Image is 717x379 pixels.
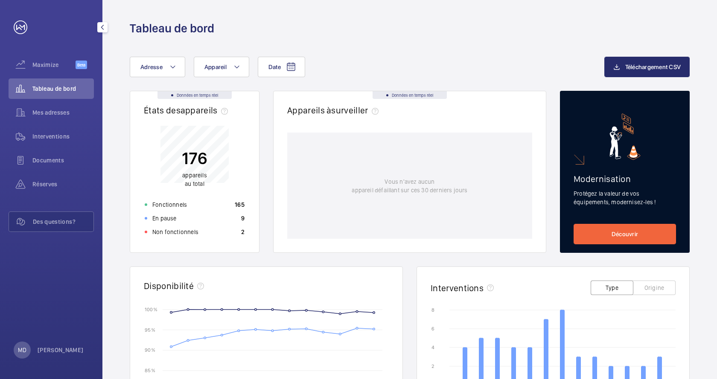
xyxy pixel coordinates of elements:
p: Non fonctionnels [152,228,198,236]
span: Maximize [32,61,76,69]
span: Documents [32,156,94,165]
span: Téléchargement CSV [625,64,681,70]
p: [PERSON_NAME] [38,346,84,354]
button: Appareil [194,57,249,77]
button: Type [591,281,633,295]
div: Données en temps réel [373,91,447,99]
span: appareils [181,105,231,116]
text: 90 % [145,347,155,353]
button: Date [258,57,305,77]
h2: États des [144,105,231,116]
span: Beta [76,61,87,69]
span: Date [268,64,281,70]
div: Données en temps réel [157,91,232,99]
p: 176 [182,148,207,169]
span: appareils [182,172,207,179]
span: Réserves [32,180,94,188]
span: Tableau de bord [32,84,94,93]
p: 165 [235,200,245,209]
span: Appareil [204,64,227,70]
text: 85 % [145,367,155,373]
h2: Disponibilité [144,281,194,291]
text: 95 % [145,327,155,333]
button: Origine [633,281,676,295]
p: Fonctionnels [152,200,187,209]
text: 6 [431,326,434,332]
p: au total [182,171,207,188]
h2: Appareils à [287,105,382,116]
h2: Modernisation [574,174,676,184]
p: Vous n'avez aucun appareil défaillant sur ces 30 derniers jours [352,177,467,194]
button: Téléchargement CSV [604,57,690,77]
h1: Tableau de bord [130,20,214,36]
p: 2 [241,228,245,236]
img: marketing-card.svg [609,113,641,160]
p: MD [18,346,26,354]
p: 9 [241,214,245,223]
h2: Interventions [431,283,484,293]
span: Des questions? [33,217,93,226]
button: Adresse [130,57,185,77]
span: surveiller [331,105,382,116]
text: 8 [431,307,434,313]
text: 100 % [145,306,157,312]
span: Mes adresses [32,108,94,117]
span: Adresse [140,64,163,70]
p: Protégez la valeur de vos équipements, modernisez-les ! [574,189,676,206]
text: 2 [431,363,434,369]
span: Interventions [32,132,94,141]
a: Découvrir [574,224,676,244]
p: En pause [152,214,176,223]
text: 4 [431,344,434,350]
